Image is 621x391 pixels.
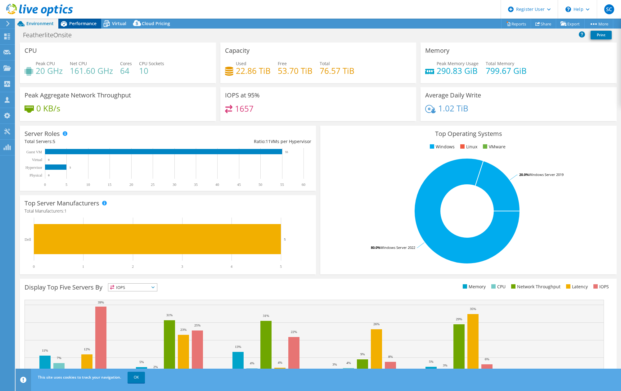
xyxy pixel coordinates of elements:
[236,67,271,74] h4: 22.86 TiB
[529,172,564,177] tspan: Windows Server 2019
[302,182,305,187] text: 60
[108,182,111,187] text: 15
[53,138,55,144] span: 5
[151,182,155,187] text: 25
[604,4,614,14] span: SC
[112,20,126,26] span: Virtual
[280,264,282,269] text: 5
[360,352,365,356] text: 9%
[25,165,42,170] text: Hypervisor
[71,368,75,372] text: 0%
[128,372,145,383] a: OK
[236,61,246,66] span: Used
[32,158,43,162] text: Virtual
[48,174,50,177] text: 0
[36,61,55,66] span: Peak CPU
[42,348,48,352] text: 11%
[470,307,476,311] text: 35%
[194,323,200,327] text: 25%
[70,166,71,169] text: 5
[82,264,84,269] text: 1
[20,32,81,38] h1: FeatherliteOnsite
[456,317,462,321] text: 29%
[332,362,337,366] text: 3%
[69,20,97,26] span: Performance
[168,138,311,145] div: Ratio: VMs per Hypervisor
[371,245,380,250] tspan: 80.0%
[485,357,489,361] text: 6%
[428,143,455,150] li: Windows
[556,19,585,29] a: Export
[36,67,63,74] h4: 20 GHz
[108,284,157,291] span: IOPS
[519,172,529,177] tspan: 20.0%
[259,182,262,187] text: 50
[250,361,254,365] text: 4%
[70,61,87,66] span: Net CPU
[173,182,176,187] text: 30
[429,360,434,363] text: 5%
[438,105,468,112] h4: 1.02 TiB
[481,143,506,150] li: VMware
[584,19,613,29] a: More
[225,47,250,54] h3: Capacity
[84,347,90,351] text: 12%
[180,328,187,331] text: 23%
[461,283,486,290] li: Memory
[235,105,254,112] h4: 1657
[237,182,241,187] text: 45
[194,182,198,187] text: 35
[225,92,260,99] h3: IOPS at 95%
[437,67,479,74] h4: 290.83 GiB
[120,67,132,74] h4: 64
[132,264,134,269] text: 2
[263,314,269,317] text: 31%
[57,356,61,360] text: 7%
[591,31,612,39] a: Print
[280,182,284,187] text: 55
[278,361,282,364] text: 4%
[425,47,449,54] h3: Memory
[346,361,351,365] text: 4%
[98,300,104,304] text: 39%
[443,363,448,367] text: 3%
[139,61,164,66] span: CPU Sockets
[139,360,144,364] text: 5%
[425,92,481,99] h3: Average Daily Write
[231,264,232,269] text: 4
[44,182,46,187] text: 0
[531,19,556,29] a: Share
[33,264,35,269] text: 0
[235,345,241,348] text: 13%
[25,130,60,137] h3: Server Roles
[153,365,158,369] text: 2%
[278,67,313,74] h4: 53.70 TiB
[181,264,183,269] text: 3
[26,20,54,26] span: Environment
[510,283,560,290] li: Network Throughput
[70,67,113,74] h4: 161.60 GHz
[388,355,393,358] text: 8%
[501,19,531,29] a: Reports
[36,105,60,112] h4: 0 KB/s
[25,92,131,99] h3: Peak Aggregate Network Throughput
[38,375,121,380] span: This site uses cookies to track your navigation.
[285,151,288,154] text: 55
[437,61,479,66] span: Peak Memory Usage
[565,7,571,12] svg: \n
[565,283,588,290] li: Latency
[486,67,527,74] h4: 799.67 GiB
[284,237,286,241] text: 5
[120,61,132,66] span: Cores
[325,130,612,137] h3: Top Operating Systems
[320,67,354,74] h4: 76.57 TiB
[320,61,330,66] span: Total
[25,138,168,145] div: Total Servers:
[166,313,173,317] text: 31%
[48,158,50,161] text: 0
[26,150,42,154] text: Guest VM
[25,237,31,242] text: Dell
[215,182,219,187] text: 40
[373,322,380,326] text: 26%
[64,208,67,214] span: 1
